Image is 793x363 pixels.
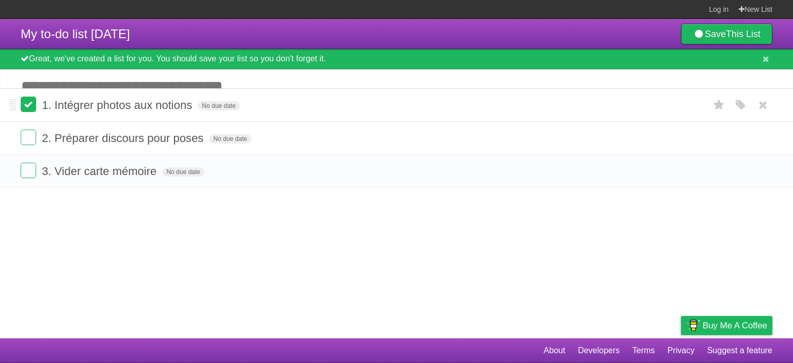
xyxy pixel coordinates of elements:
[198,101,240,111] span: No due date
[21,97,36,112] label: Done
[707,341,772,360] a: Suggest a feature
[42,165,159,178] span: 3. Vider carte mémoire
[162,167,204,177] span: No due date
[42,99,195,112] span: 1. Intégrer photos aux notions
[703,317,767,335] span: Buy me a coffee
[709,97,729,114] label: Star task
[726,29,760,39] b: This List
[544,341,565,360] a: About
[21,130,36,145] label: Done
[209,134,251,144] span: No due date
[632,341,655,360] a: Terms
[681,316,772,335] a: Buy me a coffee
[21,163,36,178] label: Done
[668,341,694,360] a: Privacy
[681,24,772,44] a: SaveThis List
[21,27,130,41] span: My to-do list [DATE]
[42,132,206,145] span: 2. Préparer discours pour poses
[686,317,700,334] img: Buy me a coffee
[578,341,620,360] a: Developers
